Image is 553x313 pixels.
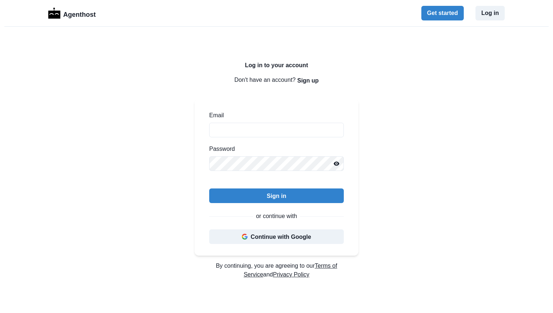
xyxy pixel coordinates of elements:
[195,262,358,279] p: By continuing, you are agreeing to our and
[297,73,319,88] button: Sign up
[48,8,60,19] img: Logo
[209,111,339,120] label: Email
[273,271,309,278] a: Privacy Policy
[48,7,96,20] a: LogoAgenthost
[329,156,344,171] button: Reveal password
[63,7,96,20] p: Agenthost
[195,73,358,88] p: Don't have an account?
[475,6,505,20] button: Log in
[209,145,339,153] label: Password
[195,62,358,69] h2: Log in to your account
[421,6,464,20] button: Get started
[209,229,344,244] button: Continue with Google
[244,263,337,278] a: Terms of Service
[256,212,297,221] p: or continue with
[209,188,344,203] button: Sign in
